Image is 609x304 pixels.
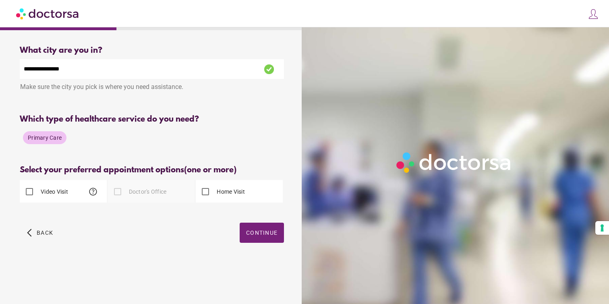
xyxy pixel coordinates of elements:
[28,134,62,141] span: Primary Care
[88,187,98,196] span: help
[246,230,278,236] span: Continue
[127,188,167,196] label: Doctor's Office
[20,165,284,175] div: Select your preferred appointment options
[215,188,245,196] label: Home Visit
[20,46,284,55] div: What city are you in?
[588,8,599,20] img: icons8-customer-100.png
[393,149,515,176] img: Logo-Doctorsa-trans-White-partial-flat.png
[184,165,236,175] span: (one or more)
[16,4,80,23] img: Doctorsa.com
[20,79,284,97] div: Make sure the city you pick is where you need assistance.
[37,230,53,236] span: Back
[595,221,609,235] button: Your consent preferences for tracking technologies
[24,223,56,243] button: arrow_back_ios Back
[20,115,284,124] div: Which type of healthcare service do you need?
[39,188,68,196] label: Video Visit
[240,223,284,243] button: Continue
